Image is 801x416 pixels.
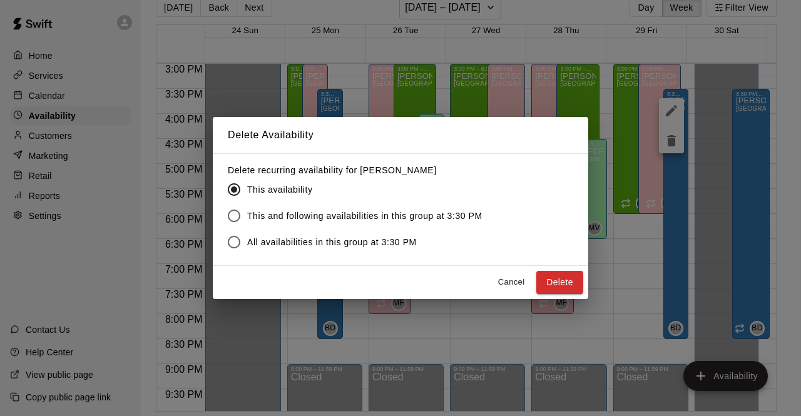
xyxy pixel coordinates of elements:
[247,236,417,249] span: All availabilities in this group at 3:30 PM
[247,210,482,223] span: This and following availabilities in this group at 3:30 PM
[213,117,588,153] h2: Delete Availability
[228,164,492,176] label: Delete recurring availability for [PERSON_NAME]
[247,183,312,196] span: This availability
[491,273,531,292] button: Cancel
[536,271,583,294] button: Delete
